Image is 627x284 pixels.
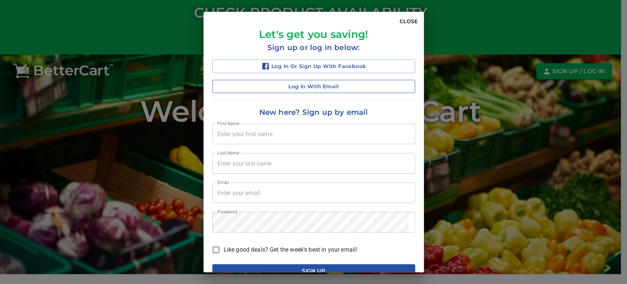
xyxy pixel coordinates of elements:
[400,17,418,26] span: CLOSE
[218,82,409,91] span: Log in with Email
[212,264,415,278] button: Sign Up
[397,15,421,28] button: CLOSE
[218,266,409,276] span: Sign Up
[212,107,415,118] p: New here? Sign up by email
[212,26,415,42] p: Let's get you saving!
[224,245,357,254] span: Like good deals? Get the week's best in your email!
[212,124,415,144] input: Enter your first name
[212,182,415,203] input: Enter your email
[212,80,415,93] button: Log in with Email
[212,60,415,73] button: Log in or Sign up with Facebook
[212,42,415,53] p: Sign up or log in below:
[218,62,409,71] span: Log in or Sign up with Facebook
[212,153,415,174] input: Enter your last name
